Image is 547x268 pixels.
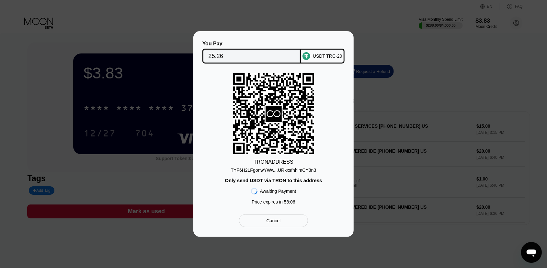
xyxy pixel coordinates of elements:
[239,214,308,227] div: Cancel
[254,159,293,165] div: TRON ADDRESS
[203,41,344,64] div: You PayUSDT TRC-20
[313,53,342,59] div: USDT TRC-20
[521,242,542,263] iframe: Кнопка запуска окна обмена сообщениями
[252,199,295,204] div: Price expires in
[202,41,301,47] div: You Pay
[260,189,296,194] div: Awaiting Payment
[225,178,322,183] div: Only send USDT via TRON to this address
[284,199,295,204] span: 58 : 06
[231,165,316,173] div: TYF6H2LFgonwYWw...URkxsfhhimCY8n3
[267,218,281,224] div: Cancel
[231,168,316,173] div: TYF6H2LFgonwYWw...URkxsfhhimCY8n3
